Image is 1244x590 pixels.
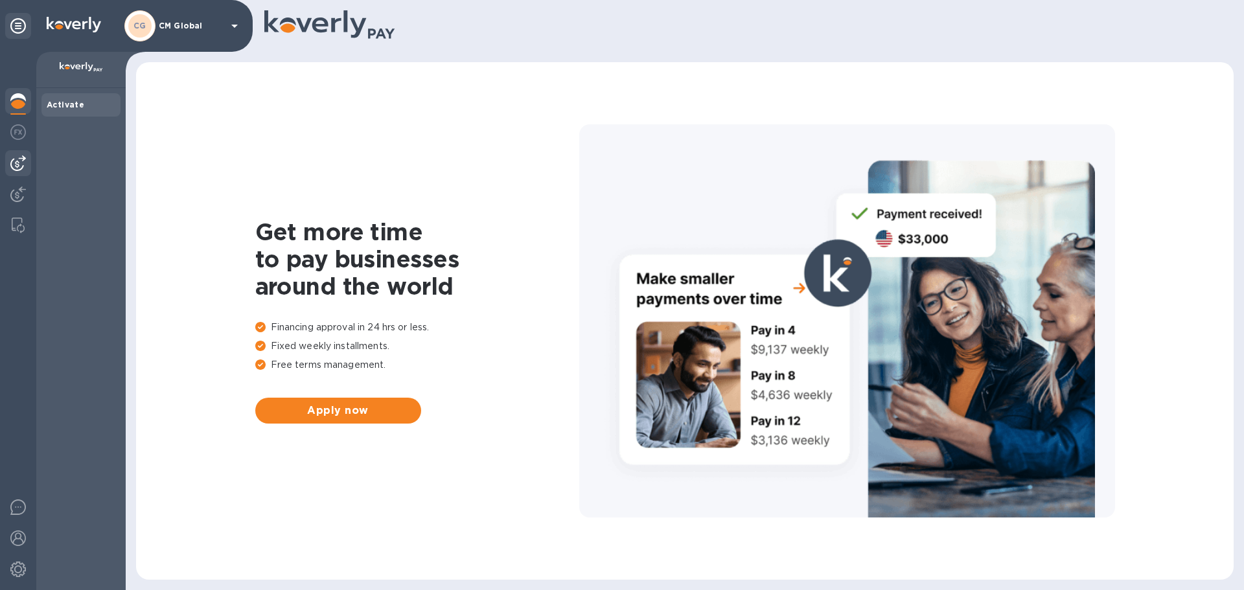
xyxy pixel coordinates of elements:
h1: Get more time to pay businesses around the world [255,218,579,300]
img: Foreign exchange [10,124,26,140]
p: Financing approval in 24 hrs or less. [255,321,579,334]
p: CM Global [159,21,224,30]
b: CG [133,21,146,30]
span: Apply now [266,403,411,418]
b: Activate [47,100,84,109]
p: Fixed weekly installments. [255,339,579,353]
div: Unpin categories [5,13,31,39]
button: Apply now [255,398,421,424]
img: Logo [47,17,101,32]
p: Free terms management. [255,358,579,372]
